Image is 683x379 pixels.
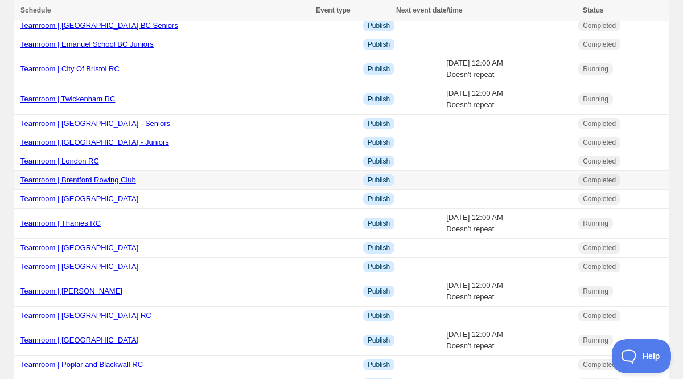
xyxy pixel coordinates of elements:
a: Teamroom | [GEOGRAPHIC_DATA] [20,336,138,344]
a: Teamroom | [GEOGRAPHIC_DATA] [20,194,138,203]
span: Publish [368,119,390,128]
span: Running [583,95,608,104]
span: Running [583,287,608,296]
span: Publish [368,138,390,147]
span: Running [583,336,608,345]
a: Teamroom | [GEOGRAPHIC_DATA] RC [20,311,151,320]
span: Publish [368,176,390,185]
a: Teamroom | [GEOGRAPHIC_DATA] BC Seniors [20,21,178,30]
span: Event type [316,6,351,14]
span: Publish [368,311,390,320]
span: Publish [368,21,390,30]
a: Teamroom | Thames RC [20,219,101,227]
span: Publish [368,95,390,104]
span: Completed [583,194,616,203]
a: Teamroom | [PERSON_NAME] [20,287,122,295]
span: Publish [368,262,390,271]
a: Teamroom | [GEOGRAPHIC_DATA] [20,243,138,252]
span: Publish [368,194,390,203]
a: Teamroom | [GEOGRAPHIC_DATA] - Juniors [20,138,169,146]
td: [DATE] 12:00 AM Doesn't repeat [443,209,575,239]
span: Completed [583,176,616,185]
span: Running [583,64,608,74]
a: Teamroom | [GEOGRAPHIC_DATA] [20,262,138,271]
span: Completed [583,138,616,147]
a: Teamroom | Brentford Rowing Club [20,176,136,184]
span: Completed [583,243,616,252]
span: Completed [583,21,616,30]
a: Teamroom | [GEOGRAPHIC_DATA] - Seniors [20,119,170,128]
span: Publish [368,243,390,252]
a: Teamroom | Twickenham RC [20,95,115,103]
span: Completed [583,360,616,369]
span: Publish [368,287,390,296]
span: Completed [583,40,616,49]
td: [DATE] 12:00 AM Doesn't repeat [443,84,575,115]
td: [DATE] 12:00 AM Doesn't repeat [443,325,575,356]
span: Publish [368,40,390,49]
span: Schedule [20,6,51,14]
span: Completed [583,311,616,320]
td: [DATE] 12:00 AM Doesn't repeat [443,54,575,84]
span: Completed [583,262,616,271]
span: Publish [368,219,390,228]
span: Publish [368,64,390,74]
a: Teamroom | Emanuel School BC Juniors [20,40,154,48]
td: [DATE] 12:00 AM Doesn't repeat [443,276,575,307]
span: Completed [583,157,616,166]
span: Next event date/time [396,6,463,14]
span: Running [583,219,608,228]
span: Publish [368,157,390,166]
a: Teamroom | City Of Bristol RC [20,64,120,73]
span: Publish [368,336,390,345]
a: Teamroom | London RC [20,157,99,165]
span: Publish [368,360,390,369]
iframe: Toggle Customer Support [612,339,672,373]
span: Completed [583,119,616,128]
a: Teamroom | Poplar and Blackwall RC [20,360,143,369]
span: Status [583,6,604,14]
